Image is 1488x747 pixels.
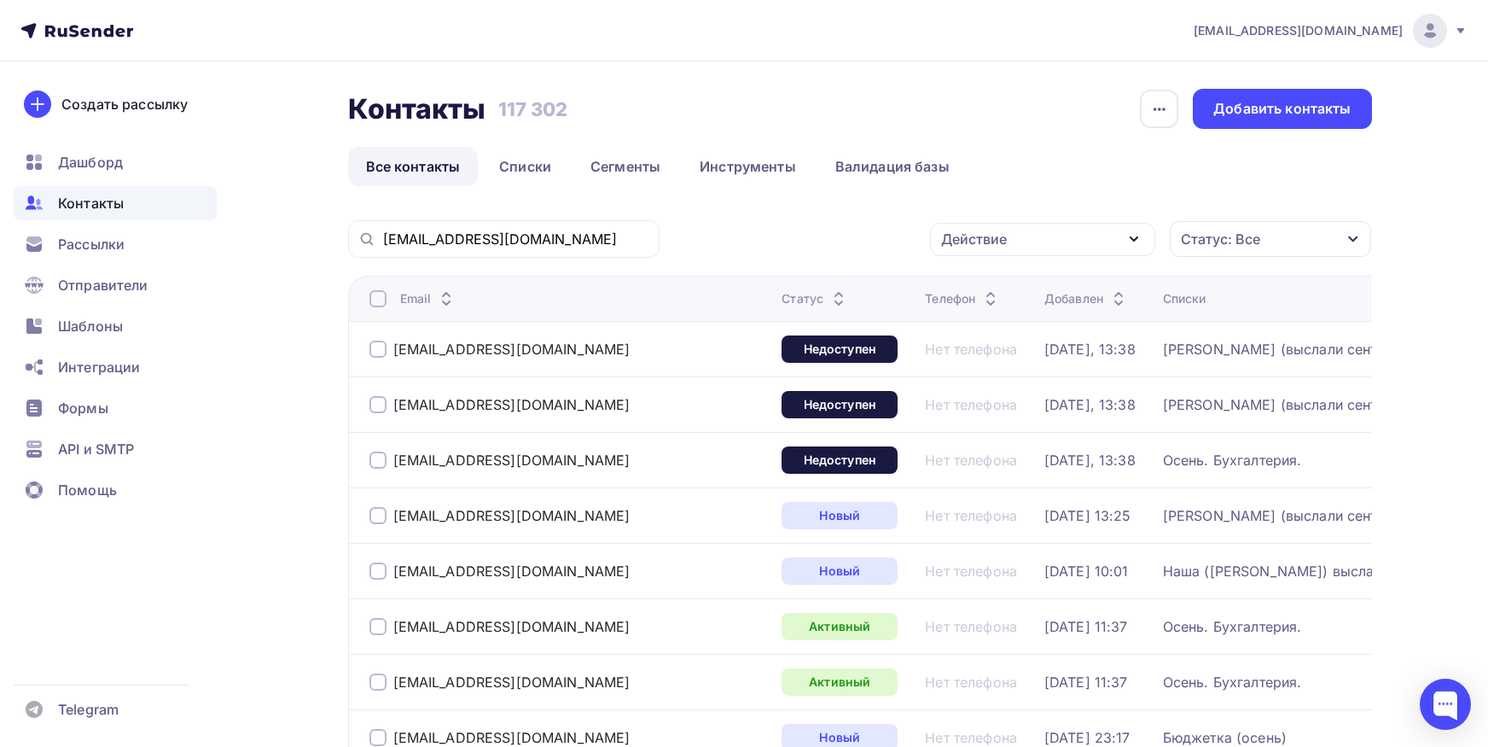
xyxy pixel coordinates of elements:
div: Списки [1163,290,1206,307]
a: Осень. Бухгалтерия. [1163,674,1302,691]
span: Помощь [58,480,117,500]
button: Действие [930,223,1155,256]
a: [EMAIL_ADDRESS][DOMAIN_NAME] [393,507,631,524]
a: [DATE] 11:37 [1044,618,1128,635]
span: Рассылки [58,234,125,254]
a: [PERSON_NAME] (выслали сентябрь) [1163,396,1415,413]
div: Статус: Все [1181,229,1260,249]
h2: Контакты [348,92,486,126]
span: Формы [58,398,108,418]
button: Статус: Все [1169,220,1372,258]
a: Сегменты [573,147,678,186]
a: [EMAIL_ADDRESS][DOMAIN_NAME] [393,618,631,635]
a: Дашборд [14,145,217,179]
input: Поиск [383,230,649,248]
span: Telegram [58,699,119,720]
div: Добавлен [1044,290,1129,307]
a: [DATE] 10:01 [1044,563,1129,580]
span: Отправители [58,275,148,295]
a: Нет телефона [925,452,1017,469]
a: Активный [782,668,898,696]
div: Наша ([PERSON_NAME]) выслала осень [1163,563,1434,580]
a: [DATE], 13:38 [1044,341,1136,358]
a: Недоступен [782,336,898,363]
div: Новый [782,557,898,585]
a: Шаблоны [14,309,217,343]
a: Недоступен [782,446,898,474]
a: Нет телефона [925,341,1017,358]
a: Списки [481,147,569,186]
a: Формы [14,391,217,425]
a: Осень. Бухгалтерия. [1163,618,1302,635]
span: API и SMTP [58,439,134,459]
a: Нет телефона [925,563,1017,580]
span: Шаблоны [58,316,123,336]
h3: 117 302 [498,97,568,121]
a: Осень. Бухгалтерия. [1163,452,1302,469]
div: Создать рассылку [61,94,188,114]
div: [DATE] 13:25 [1044,507,1131,524]
a: Нет телефона [925,674,1017,691]
div: Телефон [925,290,1001,307]
a: Бюджетка (осень) [1163,729,1287,746]
a: [EMAIL_ADDRESS][DOMAIN_NAME] [393,396,631,413]
a: [PERSON_NAME] (выслали сентябрь) [1163,341,1415,358]
a: [EMAIL_ADDRESS][DOMAIN_NAME] [393,563,631,580]
a: Рассылки [14,227,217,261]
div: Статус [782,290,849,307]
a: Нет телефона [925,507,1017,524]
a: [EMAIL_ADDRESS][DOMAIN_NAME] [393,674,631,691]
a: [DATE], 13:38 [1044,396,1136,413]
div: Действие [941,229,1007,249]
a: Нет телефона [925,396,1017,413]
div: [DATE], 13:38 [1044,452,1136,469]
a: Нет телефона [925,729,1017,746]
span: Контакты [58,193,124,213]
a: Недоступен [782,391,898,418]
a: [DATE] 11:37 [1044,674,1128,691]
div: Добавить контакты [1213,99,1351,119]
div: [PERSON_NAME] (выслали сентябрь) [1163,507,1415,524]
span: Интеграции [58,357,140,377]
a: [EMAIL_ADDRESS][DOMAIN_NAME] [393,452,631,469]
a: Нет телефона [925,618,1017,635]
span: [EMAIL_ADDRESS][DOMAIN_NAME] [1194,22,1403,39]
div: [EMAIL_ADDRESS][DOMAIN_NAME] [393,341,631,358]
a: [DATE] 23:17 [1044,729,1131,746]
div: Email [400,290,457,307]
a: Активный [782,613,898,640]
a: Все контакты [348,147,479,186]
a: Новый [782,502,898,529]
a: [EMAIL_ADDRESS][DOMAIN_NAME] [393,729,631,746]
